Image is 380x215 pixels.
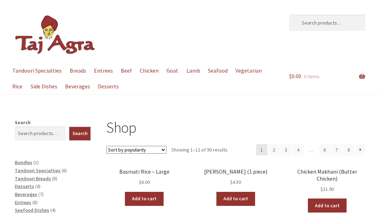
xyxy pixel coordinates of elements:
span: 7 [40,191,42,197]
p: Showing 1–12 of 90 results [171,144,228,155]
span: 8 [63,167,65,174]
span: 1 [35,159,37,166]
a: Page 2 [268,144,280,155]
span: $ [139,179,141,185]
a: Side Dishes [27,79,61,94]
a: Page 8 [343,144,355,155]
span: 4 [52,207,54,213]
span: $ [321,186,323,192]
a: Breads [66,63,89,79]
nav: Primary Navigation [15,63,274,94]
a: Page 6 [319,144,330,155]
select: Shop order [106,146,166,154]
a: Beverages [15,191,37,197]
a: Page 7 [331,144,342,155]
a: Entrees [90,63,116,79]
a: Seafood [204,63,231,79]
span: … [305,144,318,155]
h2: Chicken Makhani (Butter Chicken) [289,168,366,182]
a: $0.00 0 items [289,63,366,90]
a: Desserts [94,79,122,94]
bdi: 21.90 [321,186,334,192]
a: [PERSON_NAME] (1 piece) $4.50 [198,168,274,186]
a: Bundles [15,159,32,166]
a: Rice [9,79,26,94]
h1: Shop [106,119,365,136]
a: Add to cart: “Garlic Naan (1 piece)” [216,192,255,206]
input: Search products… [15,127,65,141]
a: Page 3 [280,144,292,155]
span: 0 items [304,73,319,80]
h2: Basmati Rice – Large [106,168,183,175]
a: Page 4 [293,144,304,155]
span: 4 [37,183,39,189]
a: Beverages [62,79,93,94]
label: Search [15,119,31,126]
a: Vegetarian [232,63,265,79]
a: Basmati Rice – Large $6.00 [106,168,183,186]
bdi: 6.00 [139,179,150,185]
a: Add to cart: “Basmati Rice - Large” [125,192,164,206]
a: Entrees [15,199,31,206]
a: Lamb [183,63,203,79]
h2: [PERSON_NAME] (1 piece) [198,168,274,175]
button: Search [69,127,91,141]
a: → [355,144,365,155]
span: Page 1 [256,144,267,155]
span: $ [289,73,292,80]
input: Search products… [289,15,366,31]
span: 8 [53,175,56,182]
a: Chicken [137,63,162,79]
a: Tandoori Specialties [15,167,61,174]
a: Tandoori Specialties [9,63,65,79]
a: Tandoori Breads [15,175,51,182]
span: 0.00 [289,73,301,80]
a: Goat [163,63,182,79]
span: 8 [34,199,36,206]
a: Add to cart: “Chicken Makhani (Butter Chicken)” [308,199,347,213]
img: Dickson | Taj Agra Indian Restaurant [15,15,96,55]
span: $ [230,179,233,185]
nav: Product Pagination [256,144,365,155]
bdi: 4.50 [230,179,241,185]
a: Desserts [15,183,34,189]
a: Beef [117,63,135,79]
a: Chicken Makhani (Butter Chicken) $21.90 [289,168,366,193]
a: Seafood Dishes [15,207,49,213]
